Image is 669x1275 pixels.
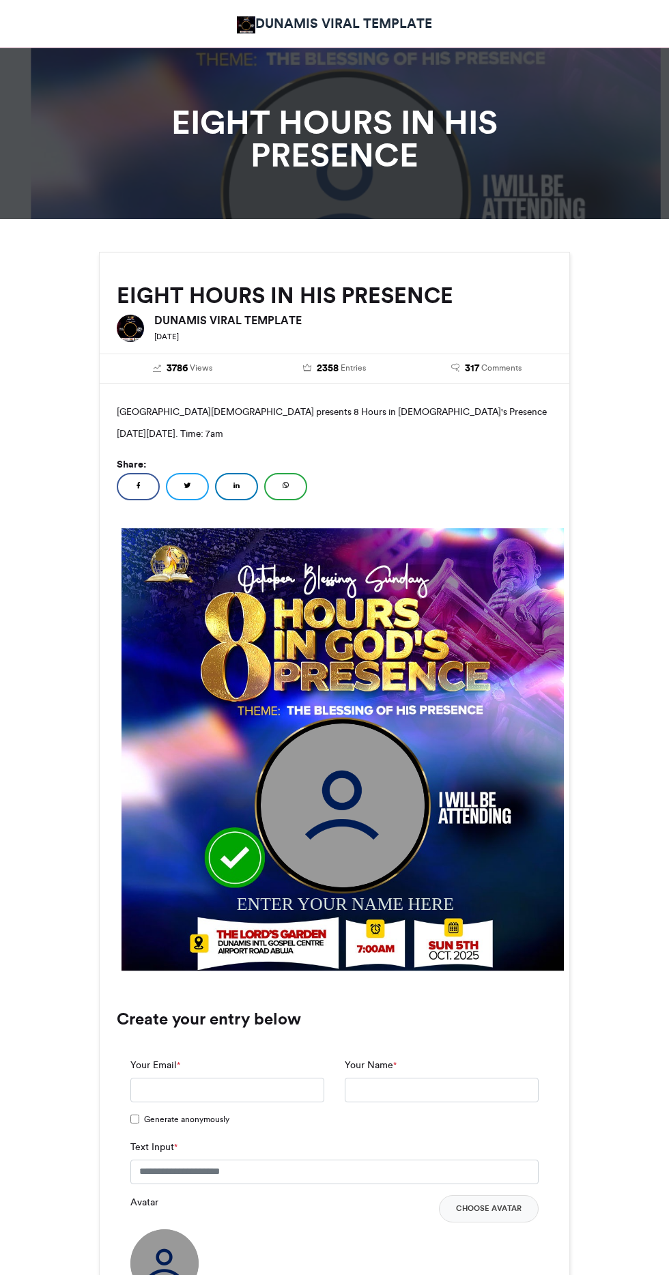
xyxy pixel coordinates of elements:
label: Text Input [130,1140,177,1154]
h1: EIGHT HOURS IN HIS PRESENCE [99,106,570,171]
h5: Share: [117,455,552,473]
span: Views [190,362,212,374]
img: user_circle.png [261,723,425,887]
label: Your Name [345,1058,397,1072]
label: Avatar [130,1195,158,1209]
h3: Create your entry below [117,1011,552,1027]
span: 3786 [167,361,188,376]
small: [DATE] [154,332,179,341]
img: DUNAMIS VIRAL TEMPLATE [117,315,144,342]
h6: DUNAMIS VIRAL TEMPLATE [154,315,552,326]
a: 2358 Entries [269,361,401,376]
h2: EIGHT HOURS IN HIS PRESENCE [117,283,552,308]
input: Generate anonymously [130,1115,139,1123]
a: DUNAMIS VIRAL TEMPLATE [237,14,432,33]
div: ENTER YOUR NAME HERE [237,891,472,916]
span: 2358 [317,361,339,376]
img: 1759399934.524-3af03fa7603bc690cd375f21c7817d71e440a6d0.jpg [122,528,564,971]
a: 317 Comments [421,361,552,376]
span: 317 [465,361,479,376]
a: 3786 Views [117,361,248,376]
p: [GEOGRAPHIC_DATA][DEMOGRAPHIC_DATA] presents 8 Hours in [DEMOGRAPHIC_DATA]'s Presence [DATE][DATE... [117,401,552,444]
span: Generate anonymously [144,1113,229,1126]
span: Comments [481,362,522,374]
button: Choose Avatar [439,1195,539,1222]
img: DUNAMIS VIRAL TEMPLATE [237,16,255,33]
label: Your Email [130,1058,180,1072]
span: Entries [341,362,366,374]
